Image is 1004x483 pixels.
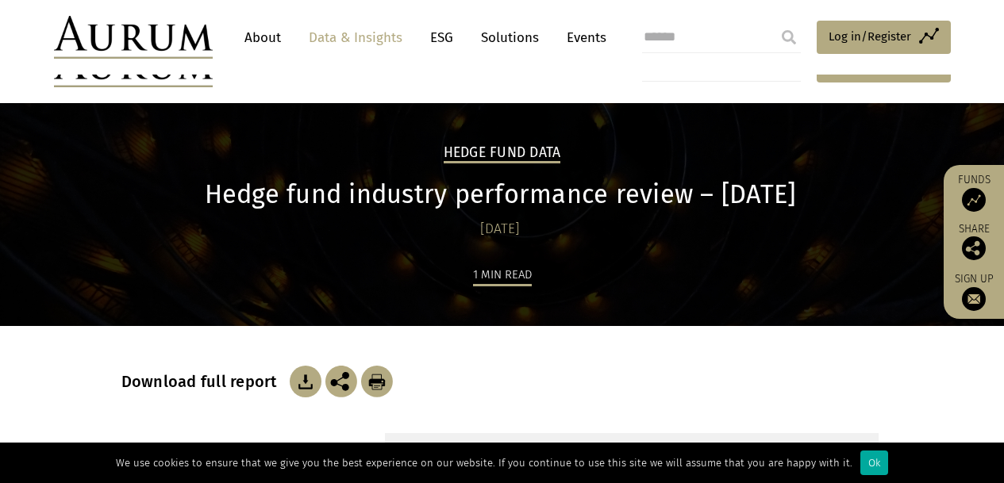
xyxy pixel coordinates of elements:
div: [DATE] [121,218,879,240]
img: Download Article [290,366,321,397]
h3: Download full report [121,372,286,391]
img: Access Funds [962,188,986,212]
a: About [237,23,289,52]
div: 1 min read [473,265,532,286]
input: Submit [773,21,805,53]
h2: Hedge Fund Data [444,144,561,163]
a: Funds [952,173,996,212]
h1: Hedge fund industry performance review – [DATE] [121,179,879,210]
img: Aurum [54,16,213,59]
img: Download Article [361,366,393,397]
a: Solutions [473,23,547,52]
img: Share this post [962,236,986,260]
a: Sign up [952,272,996,311]
img: Sign up to our newsletter [962,287,986,311]
span: Log in/Register [829,27,911,46]
img: Share this post [325,366,357,397]
a: Events [559,23,606,52]
a: ESG [422,23,461,52]
div: Share [952,224,996,260]
a: Data & Insights [301,23,410,52]
a: Log in/Register [817,21,951,54]
div: Ok [860,450,888,475]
